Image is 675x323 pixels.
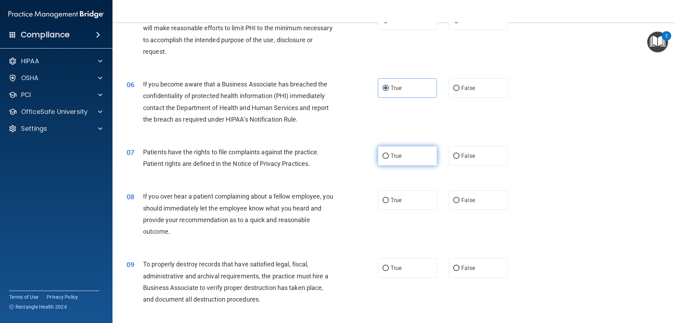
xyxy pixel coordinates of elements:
input: False [453,266,459,271]
div: 2 [665,36,668,45]
span: False [461,85,475,91]
input: False [453,86,459,91]
input: False [453,198,459,203]
input: False [453,154,459,159]
input: True [382,154,389,159]
span: If you become aware that a Business Associate has breached the confidentiality of protected healt... [143,80,329,123]
a: OfficeSafe University [8,108,102,116]
a: HIPAA [8,57,102,65]
p: OfficeSafe University [21,108,88,116]
input: True [382,198,389,203]
h4: Compliance [21,30,70,40]
span: The Minimum Necessary Rule means that when disclosing PHI, you will make reasonable efforts to li... [143,13,333,55]
span: If you over hear a patient complaining about a fellow employee, you should immediately let the em... [143,193,333,235]
input: True [382,86,389,91]
a: Privacy Policy [47,293,78,301]
span: True [391,85,401,91]
a: PCI [8,91,102,99]
span: Patients have the rights to file complaints against the practice. Patient rights are defined in t... [143,148,319,167]
button: Open Resource Center, 2 new notifications [647,32,668,52]
a: Settings [8,124,102,133]
span: Ⓒ Rectangle Health 2024 [9,303,67,310]
a: Terms of Use [9,293,38,301]
p: HIPAA [21,57,39,65]
p: OSHA [21,74,39,82]
span: 08 [127,193,134,201]
span: True [391,153,401,159]
span: True [391,265,401,271]
span: 06 [127,80,134,89]
span: 09 [127,260,134,269]
input: True [382,266,389,271]
span: False [461,265,475,271]
iframe: Drift Widget Chat Controller [640,274,667,301]
p: Settings [21,124,47,133]
img: PMB logo [8,7,104,21]
span: 07 [127,148,134,157]
span: False [461,197,475,204]
span: To properly destroy records that have satisfied legal, fiscal, administrative and archival requir... [143,260,328,303]
p: PCI [21,91,31,99]
span: False [461,153,475,159]
a: OSHA [8,74,102,82]
span: True [391,197,401,204]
